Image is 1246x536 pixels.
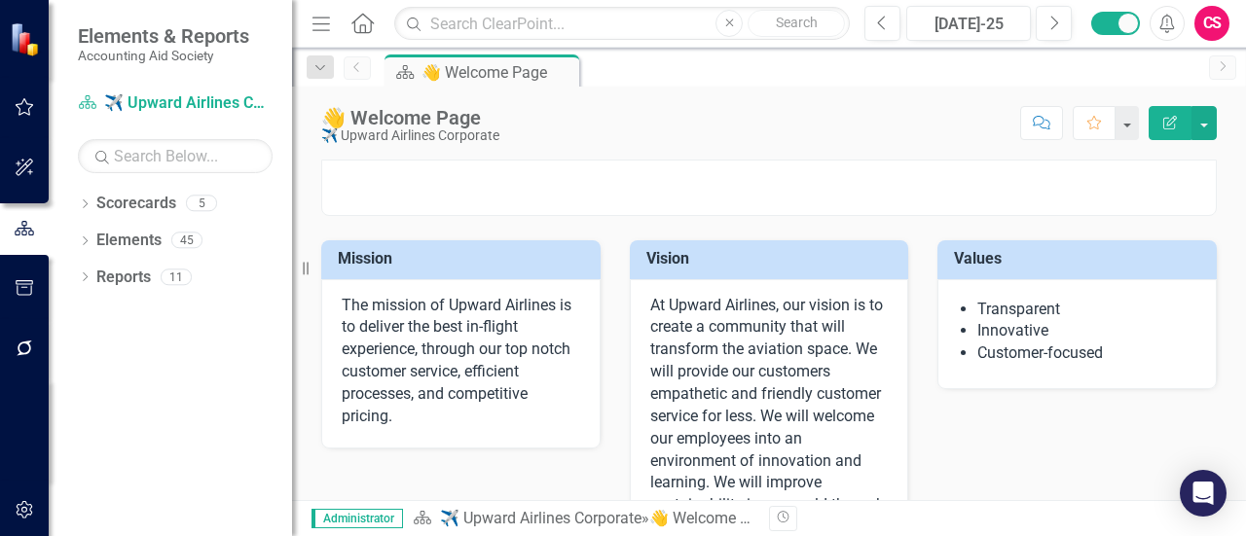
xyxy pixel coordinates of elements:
[977,342,1196,365] li: Customer-focused
[440,509,641,527] a: ✈️ Upward Airlines Corporate
[96,267,151,289] a: Reports
[776,15,818,30] span: Search
[96,230,162,252] a: Elements
[421,60,574,85] div: 👋 Welcome Page
[10,21,44,55] img: ClearPoint Strategy
[321,107,499,128] div: 👋 Welcome Page
[338,250,591,268] h3: Mission
[78,139,273,173] input: Search Below...
[342,295,580,428] p: The mission of Upward Airlines is to deliver the best in-flight experience, through our top notch...
[954,250,1207,268] h3: Values
[78,24,249,48] span: Elements & Reports
[321,128,499,143] div: ✈️ Upward Airlines Corporate
[977,299,1196,321] li: Transparent
[78,92,273,115] a: ✈️ Upward Airlines Corporate
[161,268,192,285] div: 11
[78,48,249,63] small: Accounting Aid Society
[646,250,899,268] h3: Vision
[906,6,1031,41] button: [DATE]-25
[186,196,217,212] div: 5
[171,232,202,249] div: 45
[413,508,754,530] div: »
[96,193,176,215] a: Scorecards
[394,7,850,41] input: Search ClearPoint...
[649,509,775,527] div: 👋 Welcome Page
[1194,6,1229,41] button: CS
[1180,470,1227,517] div: Open Intercom Messenger
[913,13,1024,36] div: [DATE]-25
[311,509,403,528] span: Administrator
[977,320,1196,342] li: Innovative
[748,10,845,37] button: Search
